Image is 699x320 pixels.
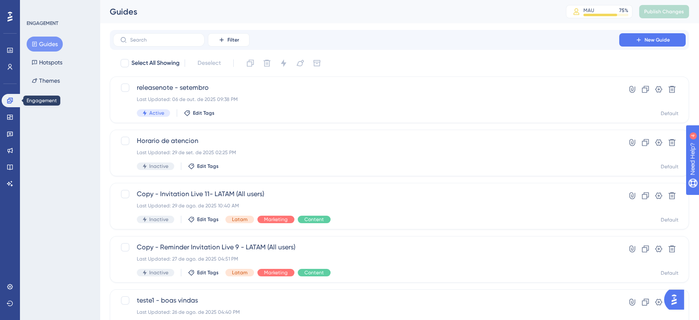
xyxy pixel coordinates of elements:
button: Edit Tags [188,216,219,223]
button: Filter [208,33,249,47]
button: Publish Changes [639,5,689,18]
span: Latam [232,216,247,223]
div: Last Updated: 26 de ago. de 2025 04:40 PM [137,309,595,315]
span: Filter [227,37,239,43]
span: Edit Tags [193,110,215,116]
span: releasenote - setembro [137,83,595,93]
span: Inactive [149,216,168,223]
button: New Guide [619,33,686,47]
span: Marketing [264,269,288,276]
span: Copy - Invitation Live 11- LATAM (All users) [137,189,595,199]
div: 75 % [619,7,628,14]
span: Edit Tags [197,216,219,223]
span: Copy - Reminder Invitation Live 9 - LATAM (All users) [137,242,595,252]
div: Last Updated: 29 de set. de 2025 02:25 PM [137,149,595,156]
span: teste1 - boas vindas [137,295,595,305]
div: ENGAGEMENT [27,20,58,27]
span: New Guide [645,37,670,43]
button: Edit Tags [188,163,219,170]
div: Last Updated: 29 de ago. de 2025 10:40 AM [137,202,595,209]
span: Content [304,269,324,276]
span: Need Help? [20,2,52,12]
span: Publish Changes [644,8,684,15]
button: Guides [27,37,63,52]
span: Content [304,216,324,223]
span: Active [149,110,164,116]
span: Marketing [264,216,288,223]
button: Deselect [190,56,228,71]
span: Horario de atencion [137,136,595,146]
button: Themes [27,73,65,88]
div: MAU [583,7,594,14]
div: Last Updated: 27 de ago. de 2025 04:51 PM [137,256,595,262]
span: Edit Tags [197,269,219,276]
div: Default [661,163,679,170]
span: Inactive [149,269,168,276]
span: Edit Tags [197,163,219,170]
div: Last Updated: 06 de out. de 2025 09:38 PM [137,96,595,103]
span: Select All Showing [131,58,180,68]
button: Edit Tags [188,269,219,276]
div: 4 [58,4,60,11]
div: Default [661,110,679,117]
div: Default [661,217,679,223]
button: Hotspots [27,55,67,70]
div: Default [661,270,679,276]
span: Latam [232,269,247,276]
input: Search [130,37,198,43]
button: Edit Tags [184,110,215,116]
div: Guides [110,6,545,17]
span: Deselect [198,58,221,68]
iframe: UserGuiding AI Assistant Launcher [664,287,689,312]
span: Inactive [149,163,168,170]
